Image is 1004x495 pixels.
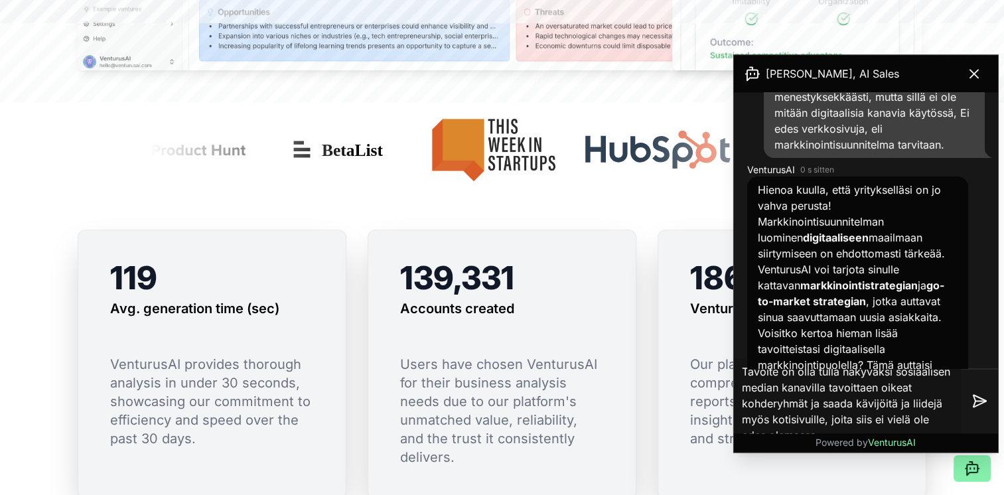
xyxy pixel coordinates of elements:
[758,279,944,308] strong: go-to-market strategian
[110,355,314,448] p: VenturusAI provides thorough analysis in under 30 seconds, showcasing our commitment to efficienc...
[803,231,869,244] strong: digitaaliseen
[774,58,969,151] span: haluaisin luoda yritykselle, joka on toiminut jo useamman vuoden menestyksekkäästi, mutta sillä e...
[690,299,809,318] h3: Ventures analyzed
[110,258,157,297] span: 119
[402,107,564,192] img: This Week in Startups
[800,165,834,175] time: 0 s sitten
[758,325,958,405] p: Voisitko kertoa hieman lisää tavoitteistasi digitaalisella markkinointipuolella? Tämä auttaisi mi...
[690,355,894,448] p: Our platform generated comprehensive business reports, each offering tailored insights for decisi...
[766,66,899,82] span: [PERSON_NAME], AI Sales
[400,355,604,466] p: Users have chosen VenturusAI for their business analysis needs due to our platform's unmatched va...
[400,299,514,318] h3: Accounts created
[868,437,916,448] span: VenturusAI
[272,130,392,170] img: Betalist
[758,182,958,325] p: Hienoa kuulla, että yritykselläsi on jo vahva perusta! Markkinointisuunnitelman luominen maailmaa...
[110,299,279,318] h3: Avg. generation time (sec)
[747,163,795,177] span: VenturusAI
[690,258,813,297] span: 186,033
[731,107,900,192] img: Futuretools
[800,279,918,292] strong: markkinointistrategian
[816,436,916,449] p: Powered by
[72,107,261,192] img: Product Hunt
[400,258,514,297] span: 139,331
[575,130,720,170] img: Hubspot
[734,359,961,444] textarea: Tavoite on olla tulla näkyväksi sosiaalisen median kanavilla tavoittaen oikeat kohderyhmät ja saa...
